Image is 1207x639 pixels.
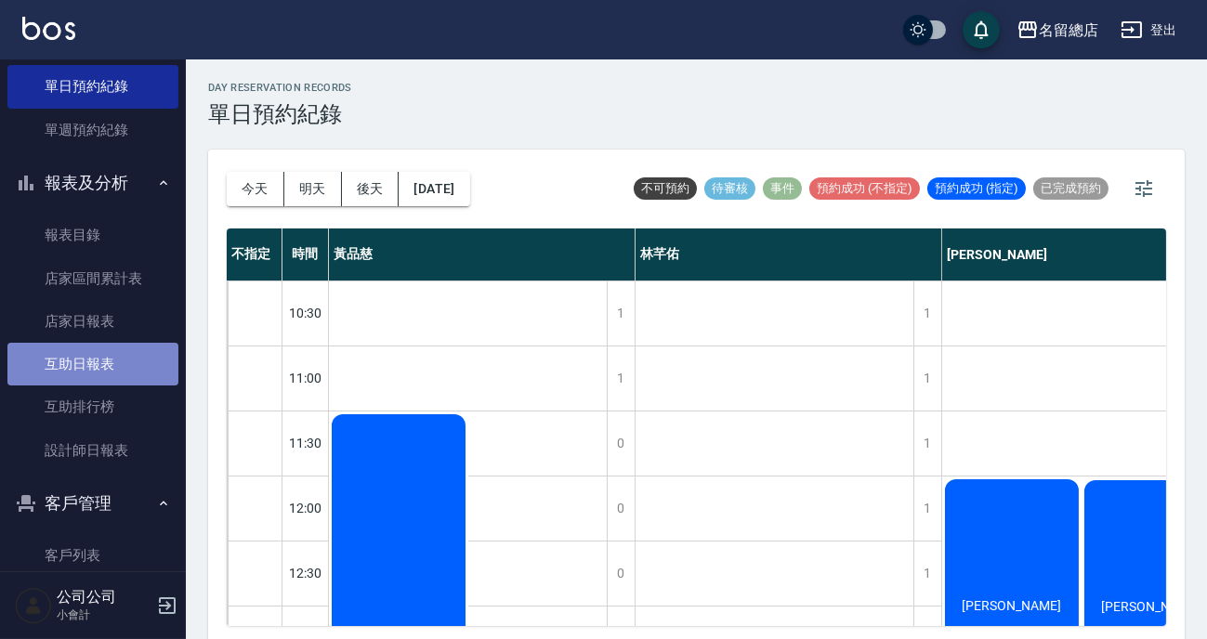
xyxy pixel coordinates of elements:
div: 時間 [282,228,329,280]
h2: day Reservation records [208,82,352,94]
div: 黃品慈 [329,228,636,280]
a: 客戶列表 [7,534,178,577]
a: 互助日報表 [7,343,178,385]
a: 設計師日報表 [7,429,178,472]
button: [DATE] [399,172,469,206]
button: 今天 [227,172,284,206]
div: 0 [607,541,635,606]
a: 互助排行榜 [7,385,178,428]
button: save [963,11,1000,48]
a: 報表目錄 [7,214,178,256]
div: 不指定 [227,228,282,280]
div: 0 [607,411,635,476]
div: 12:00 [282,476,329,541]
div: 1 [913,281,941,346]
div: 11:30 [282,411,329,476]
div: 1 [913,411,941,476]
a: 店家日報表 [7,300,178,343]
button: 後天 [342,172,400,206]
img: Person [15,587,52,624]
span: 不可預約 [634,180,697,197]
a: 單日預約紀錄 [7,65,178,108]
div: 名留總店 [1039,19,1098,42]
a: 單週預約紀錄 [7,109,178,151]
button: 報表及分析 [7,159,178,207]
div: 林芊佑 [636,228,942,280]
p: 小會計 [57,606,151,623]
div: 1 [607,281,635,346]
span: 預約成功 (指定) [927,180,1026,197]
button: 明天 [284,172,342,206]
div: 10:30 [282,280,329,346]
div: 12:30 [282,541,329,606]
div: 1 [913,541,941,606]
span: 待審核 [704,180,755,197]
div: 1 [913,476,941,541]
div: 0 [607,476,635,541]
button: 名留總店 [1009,11,1106,49]
span: 預約成功 (不指定) [809,180,920,197]
a: 店家區間累計表 [7,257,178,300]
div: 1 [913,346,941,411]
img: Logo [22,17,75,40]
span: 事件 [763,180,802,197]
span: 已完成預約 [1033,180,1109,197]
div: 11:00 [282,346,329,411]
span: [PERSON_NAME] [958,598,1065,613]
button: 客戶管理 [7,479,178,528]
button: 登出 [1113,13,1185,47]
h3: 單日預約紀錄 [208,101,352,127]
div: 1 [607,346,635,411]
span: [PERSON_NAME] [1097,599,1204,614]
h5: 公司公司 [57,588,151,606]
